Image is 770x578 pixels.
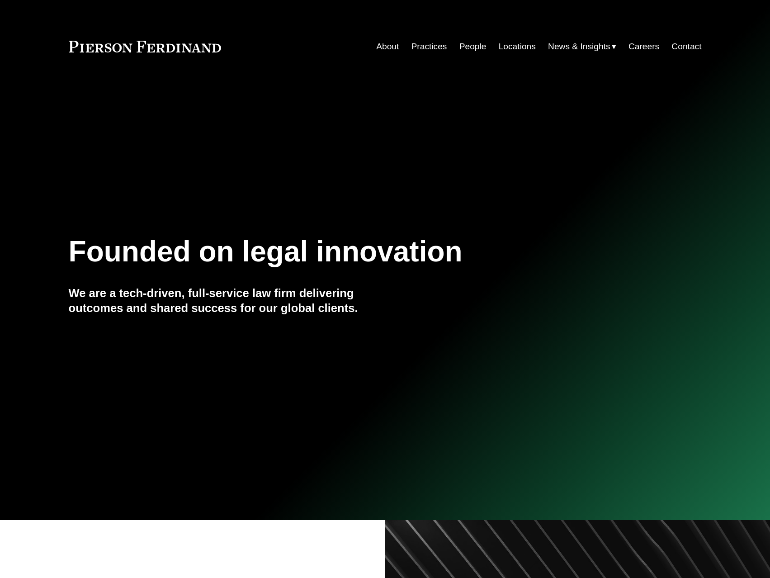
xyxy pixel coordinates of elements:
a: Practices [411,38,447,55]
a: folder dropdown [548,38,616,55]
a: Contact [671,38,701,55]
h1: Founded on legal innovation [69,235,596,268]
span: News & Insights [548,39,610,55]
a: Locations [499,38,536,55]
a: People [459,38,487,55]
h4: We are a tech-driven, full-service law firm delivering outcomes and shared success for our global... [69,286,385,315]
a: About [376,38,399,55]
a: Careers [628,38,659,55]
